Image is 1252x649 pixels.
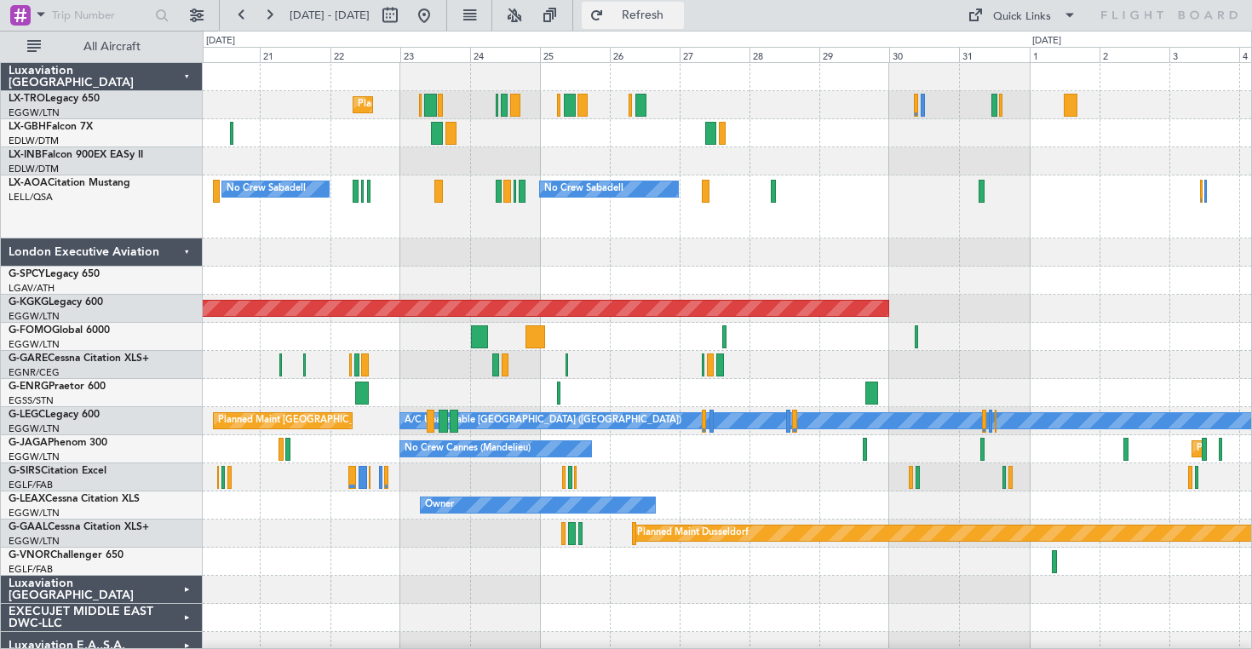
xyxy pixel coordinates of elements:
div: Quick Links [993,9,1051,26]
span: G-LEAX [9,494,45,504]
a: EGGW/LTN [9,310,60,323]
input: Trip Number [52,3,150,28]
span: G-JAGA [9,438,48,448]
span: G-LEGC [9,410,45,420]
div: [DATE] [1032,34,1061,49]
div: 22 [330,47,400,62]
div: 29 [819,47,889,62]
a: G-JAGAPhenom 300 [9,438,107,448]
div: 3 [1169,47,1239,62]
a: LGAV/ATH [9,282,55,295]
div: 2 [1100,47,1169,62]
a: EGLF/FAB [9,479,53,491]
a: EGGW/LTN [9,535,60,548]
a: EGLF/FAB [9,563,53,576]
button: All Aircraft [19,33,185,60]
span: LX-GBH [9,122,46,132]
div: 27 [680,47,749,62]
div: 31 [959,47,1029,62]
span: LX-TRO [9,94,45,104]
span: G-ENRG [9,382,49,392]
div: No Crew Cannes (Mandelieu) [405,436,531,462]
span: G-FOMO [9,325,52,336]
span: Refresh [607,9,679,21]
a: EDLW/DTM [9,163,59,175]
a: LX-INBFalcon 900EX EASy II [9,150,143,160]
a: EGGW/LTN [9,106,60,119]
div: 21 [260,47,330,62]
a: G-SPCYLegacy 650 [9,269,100,279]
div: No Crew Sabadell [544,176,623,202]
div: Planned Maint [GEOGRAPHIC_DATA] ([GEOGRAPHIC_DATA]) [218,408,486,434]
div: 30 [889,47,959,62]
div: 26 [610,47,680,62]
a: G-GAALCessna Citation XLS+ [9,522,149,532]
a: G-SIRSCitation Excel [9,466,106,476]
span: G-VNOR [9,550,50,560]
div: A/C Unavailable [GEOGRAPHIC_DATA] ([GEOGRAPHIC_DATA]) [405,408,681,434]
a: G-KGKGLegacy 600 [9,297,103,307]
a: G-FOMOGlobal 6000 [9,325,110,336]
a: EGGW/LTN [9,422,60,435]
a: G-LEGCLegacy 600 [9,410,100,420]
button: Refresh [582,2,684,29]
a: EGSS/STN [9,394,54,407]
span: G-KGKG [9,297,49,307]
a: LX-GBHFalcon 7X [9,122,93,132]
a: G-ENRGPraetor 600 [9,382,106,392]
div: Owner [425,492,454,518]
a: EGNR/CEG [9,366,60,379]
div: 24 [470,47,540,62]
span: LX-INB [9,150,42,160]
span: G-SIRS [9,466,41,476]
div: 28 [749,47,819,62]
a: G-VNORChallenger 650 [9,550,123,560]
a: EGGW/LTN [9,507,60,520]
div: 1 [1030,47,1100,62]
div: [DATE] [206,34,235,49]
button: Quick Links [959,2,1085,29]
div: 20 [190,47,260,62]
a: EDLW/DTM [9,135,59,147]
a: EGGW/LTN [9,451,60,463]
span: All Aircraft [44,41,180,53]
div: Planned Maint Dusseldorf [637,520,749,546]
a: G-LEAXCessna Citation XLS [9,494,140,504]
span: G-SPCY [9,269,45,279]
div: No Crew Sabadell [227,176,306,202]
span: G-GARE [9,353,48,364]
a: LELL/QSA [9,191,53,204]
span: [DATE] - [DATE] [290,8,370,23]
a: LX-AOACitation Mustang [9,178,130,188]
span: G-GAAL [9,522,48,532]
div: Planned Maint [GEOGRAPHIC_DATA] ([GEOGRAPHIC_DATA]) [358,92,626,118]
div: 25 [540,47,610,62]
a: G-GARECessna Citation XLS+ [9,353,149,364]
a: LX-TROLegacy 650 [9,94,100,104]
a: EGGW/LTN [9,338,60,351]
span: LX-AOA [9,178,48,188]
div: 23 [400,47,470,62]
